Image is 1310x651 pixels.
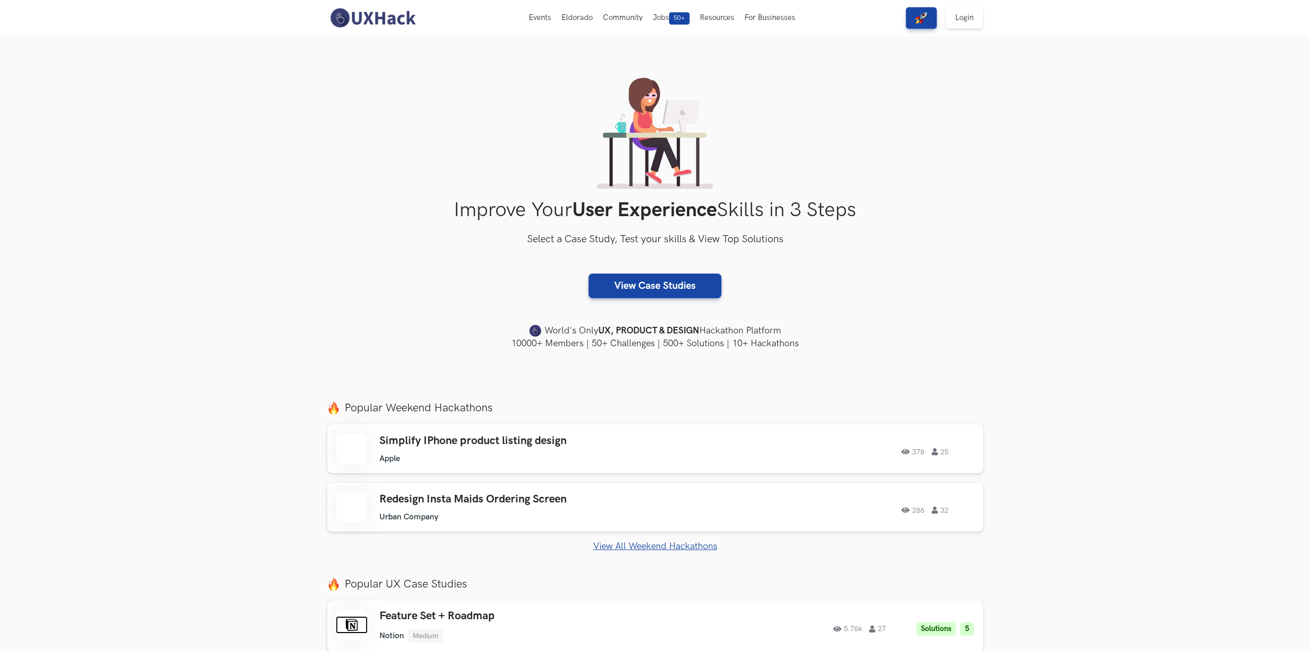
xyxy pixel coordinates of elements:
[379,434,671,448] h3: Simplify IPhone product listing design
[327,198,983,222] h1: Improve Your Skills in 3 Steps
[327,424,983,473] a: Simplify IPhone product listing design Apple 378 25
[327,324,983,338] h4: World's Only Hackathon Platform
[408,629,443,642] li: Medium
[379,610,671,623] h3: Feature Set + Roadmap
[379,493,671,506] h3: Redesign Insta Maids Ordering Screen
[327,7,418,29] img: UXHack-logo.png
[916,622,956,636] li: Solutions
[327,232,983,248] h3: Select a Case Study, Test your skills & View Top Solutions
[598,324,699,338] strong: UX, PRODUCT & DESIGN
[379,454,400,464] li: Apple
[327,600,983,651] a: Feature Set + Roadmap Notion Medium 5.76k 27 Solutions 5
[572,198,717,222] strong: User Experience
[901,507,924,514] span: 286
[529,324,541,338] img: uxhack-favicon-image.png
[327,577,983,591] label: Popular UX Case Studies
[327,578,340,591] img: fire.png
[932,448,949,455] span: 25
[379,631,404,641] li: Notion
[669,12,690,25] span: 50+
[327,401,983,415] label: Popular Weekend Hackathons
[327,541,983,552] a: View All Weekend Hackathons
[597,78,713,189] img: lady working on laptop
[327,337,983,350] h4: 10000+ Members | 50+ Challenges | 500+ Solutions | 10+ Hackathons
[869,625,886,633] span: 27
[327,482,983,532] a: Redesign Insta Maids Ordering Screen Urban Company 286 32
[327,402,340,414] img: fire.png
[833,625,862,633] span: 5.76k
[915,12,928,24] img: rocket
[932,507,949,514] span: 32
[960,622,974,636] li: 5
[589,274,721,298] a: View Case Studies
[379,512,438,522] li: Urban Company
[901,448,924,455] span: 378
[946,7,983,29] a: Login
